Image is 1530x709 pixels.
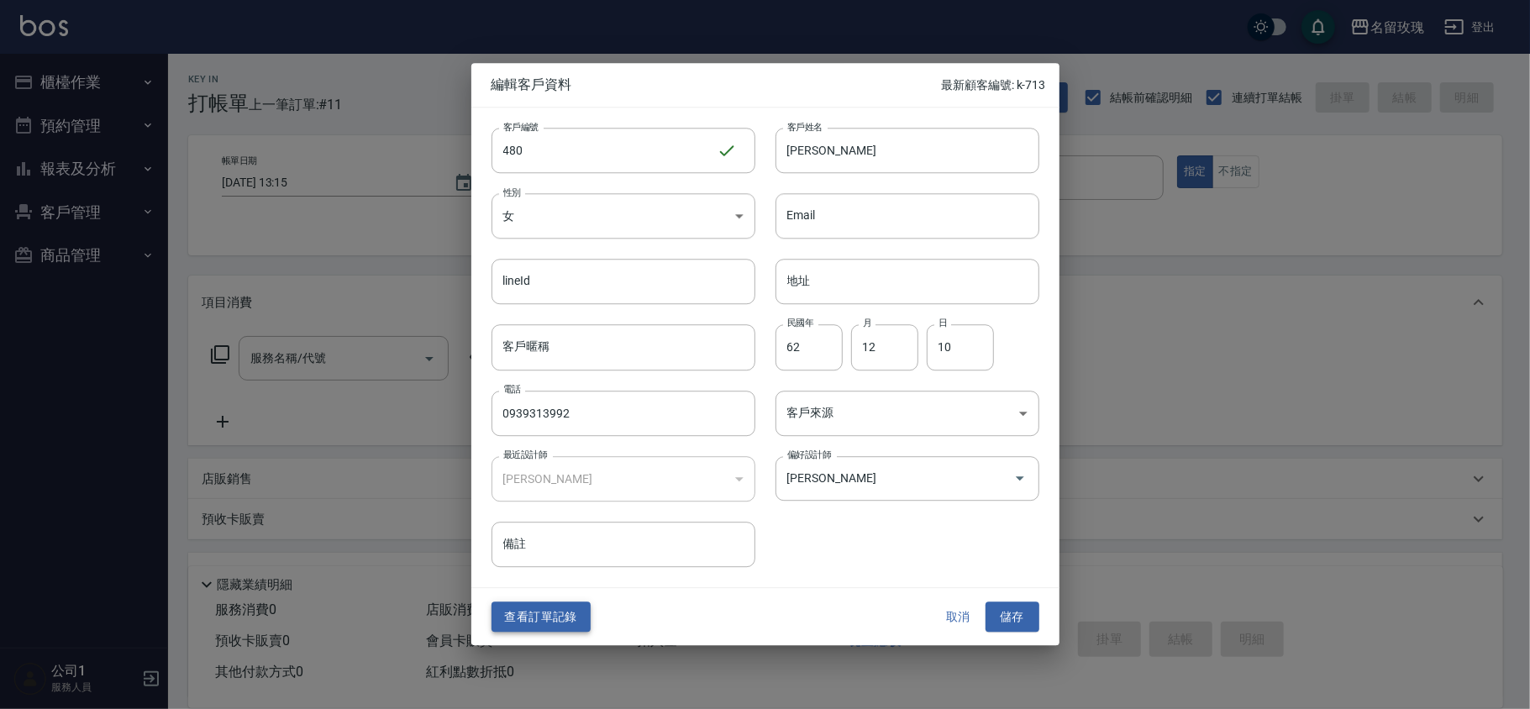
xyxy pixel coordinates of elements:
div: [PERSON_NAME] [492,456,755,502]
button: 取消 [932,601,986,633]
label: 最近設計師 [503,449,547,461]
label: 日 [939,318,947,330]
span: 編輯客戶資料 [492,76,942,93]
label: 民國年 [787,318,813,330]
label: 性別 [503,186,521,198]
button: Open [1007,465,1033,492]
label: 客戶編號 [503,120,539,133]
label: 客戶姓名 [787,120,823,133]
label: 月 [863,318,871,330]
p: 最新顧客編號: k-713 [941,76,1045,94]
button: 儲存 [986,601,1039,633]
label: 電話 [503,383,521,396]
div: 女 [492,193,755,239]
button: 查看訂單記錄 [492,601,591,633]
label: 偏好設計師 [787,449,831,461]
